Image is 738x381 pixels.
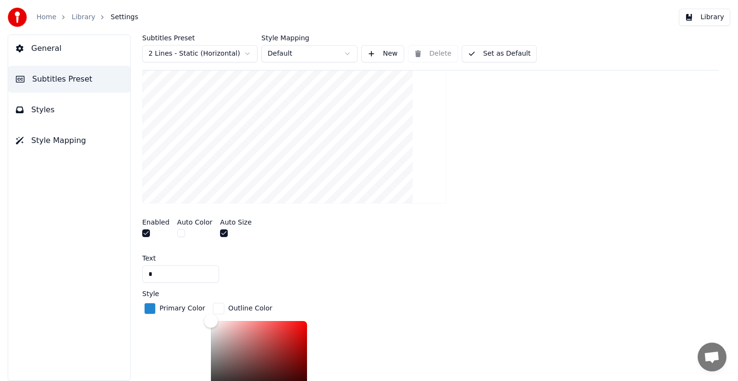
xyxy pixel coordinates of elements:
button: Style Mapping [8,127,130,154]
div: Outline Color [228,304,272,313]
label: Subtitles Preset [142,35,258,41]
span: Settings [111,12,138,22]
span: General [31,43,61,54]
label: Style [142,290,159,297]
button: Library [679,9,730,26]
span: Styles [31,104,55,116]
button: Set as Default [462,45,537,62]
img: youka [8,8,27,27]
label: Text [142,255,156,262]
button: Outline Color [211,301,274,316]
span: Subtitles Preset [32,73,92,85]
nav: breadcrumb [37,12,138,22]
a: Library [72,12,95,22]
button: Primary Color [142,301,207,316]
button: Styles [8,96,130,123]
label: Style Mapping [261,35,357,41]
div: Primary Color [160,304,205,313]
button: New [361,45,404,62]
button: General [8,35,130,62]
label: Auto Color [177,219,213,226]
a: Home [37,12,56,22]
button: Subtitles Preset [8,66,130,93]
span: Style Mapping [31,135,86,146]
label: Enabled [142,219,170,226]
label: Auto Size [220,219,252,226]
div: Obrolan terbuka [698,343,726,371]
